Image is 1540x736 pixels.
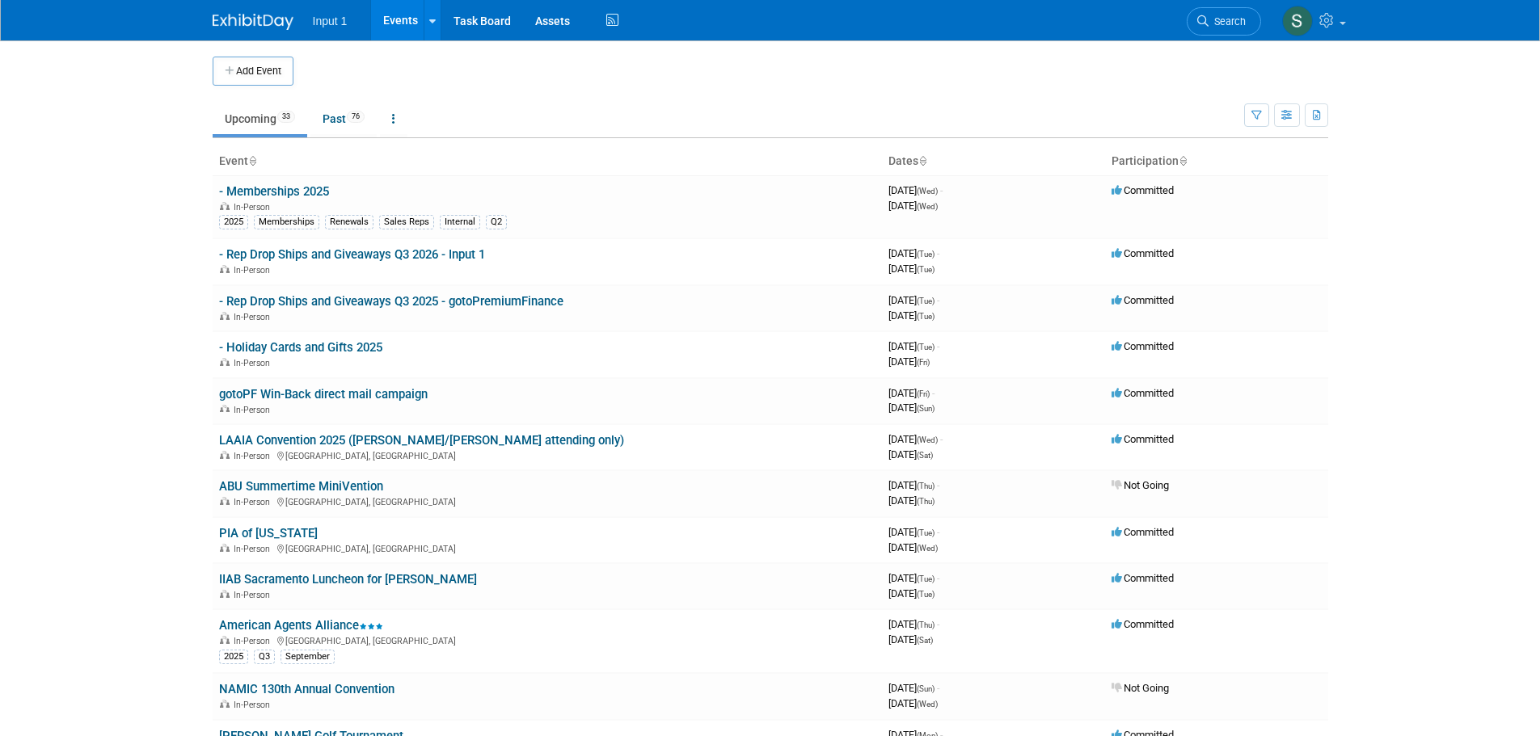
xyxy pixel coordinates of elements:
[917,312,935,321] span: (Tue)
[937,294,939,306] span: -
[234,202,275,212] span: In-Person
[888,526,939,538] span: [DATE]
[917,528,935,537] span: (Tue)
[277,111,295,123] span: 33
[917,435,938,444] span: (Wed)
[937,526,939,538] span: -
[234,590,275,600] span: In-Person
[213,103,307,134] a: Upcoming33
[220,358,230,366] img: In-Person Event
[917,404,935,413] span: (Sun)
[888,263,935,275] span: [DATE]
[888,633,933,646] span: [DATE]
[219,494,875,507] div: [GEOGRAPHIC_DATA], [GEOGRAPHIC_DATA]
[1179,154,1187,167] a: Sort by Participation Type
[219,572,477,587] a: IIAB Sacramento Luncheon for [PERSON_NAME]
[888,494,935,507] span: [DATE]
[248,154,256,167] a: Sort by Event Name
[917,297,935,305] span: (Tue)
[1112,184,1174,196] span: Committed
[220,636,230,644] img: In-Person Event
[888,355,930,368] span: [DATE]
[220,202,230,210] img: In-Person Event
[1187,7,1261,36] a: Search
[1112,340,1174,352] span: Committed
[888,247,939,259] span: [DATE]
[234,312,275,322] span: In-Person
[220,451,230,459] img: In-Person Event
[940,184,943,196] span: -
[888,387,935,399] span: [DATE]
[888,340,939,352] span: [DATE]
[917,497,935,506] span: (Thu)
[918,154,926,167] a: Sort by Start Date
[937,340,939,352] span: -
[917,620,935,629] span: (Thu)
[888,541,938,553] span: [DATE]
[932,387,935,399] span: -
[313,15,348,27] span: Input 1
[234,700,275,710] span: In-Person
[219,618,383,633] a: American Agents Alliance
[219,215,248,229] div: 2025
[888,402,935,414] span: [DATE]
[917,451,933,460] span: (Sat)
[1112,294,1174,306] span: Committed
[234,636,275,646] span: In-Person
[888,697,938,709] span: [DATE]
[937,479,939,491] span: -
[882,148,1105,175] th: Dates
[1105,148,1328,175] th: Participation
[486,215,507,229] div: Q2
[917,590,935,599] span: (Tue)
[213,148,882,175] th: Event
[234,265,275,275] span: In-Person
[254,650,275,664] div: Q3
[917,187,938,196] span: (Wed)
[254,215,319,229] div: Memberships
[888,294,939,306] span: [DATE]
[1112,526,1174,538] span: Committed
[220,312,230,320] img: In-Person Event
[888,309,935,322] span: [DATE]
[347,111,365,123] span: 76
[917,700,938,709] span: (Wed)
[281,650,335,664] div: September
[1112,247,1174,259] span: Committed
[917,250,935,259] span: (Tue)
[917,574,935,583] span: (Tue)
[234,405,275,415] span: In-Person
[219,633,875,646] div: [GEOGRAPHIC_DATA], [GEOGRAPHIC_DATA]
[219,184,329,199] a: - Memberships 2025
[220,700,230,708] img: In-Person Event
[917,544,938,553] span: (Wed)
[213,14,293,30] img: ExhibitDay
[219,340,382,355] a: - Holiday Cards and Gifts 2025
[220,405,230,413] img: In-Person Event
[1112,387,1174,399] span: Committed
[937,618,939,630] span: -
[234,451,275,461] span: In-Person
[888,572,939,584] span: [DATE]
[917,389,930,398] span: (Fri)
[888,587,935,599] span: [DATE]
[219,479,383,494] a: ABU Summertime MiniVention
[937,572,939,584] span: -
[220,544,230,552] img: In-Person Event
[219,294,563,309] a: - Rep Drop Ships and Giveaways Q3 2025 - gotoPremiumFinance
[325,215,373,229] div: Renewals
[219,526,318,540] a: PIA of [US_STATE]
[213,57,293,86] button: Add Event
[219,448,875,461] div: [GEOGRAPHIC_DATA], [GEOGRAPHIC_DATA]
[888,184,943,196] span: [DATE]
[234,497,275,507] span: In-Person
[1209,15,1246,27] span: Search
[220,497,230,505] img: In-Person Event
[917,343,935,351] span: (Tue)
[1112,682,1169,694] span: Not Going
[220,590,230,598] img: In-Person Event
[219,541,875,554] div: [GEOGRAPHIC_DATA], [GEOGRAPHIC_DATA]
[219,682,394,696] a: NAMIC 130th Annual Convention
[219,387,428,402] a: gotoPF Win-Back direct mail campaign
[937,247,939,259] span: -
